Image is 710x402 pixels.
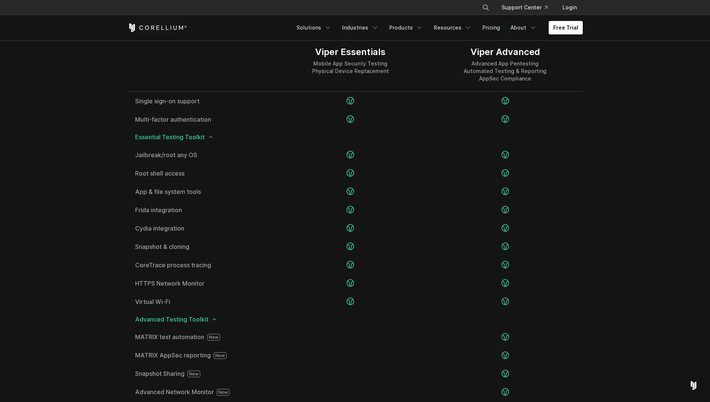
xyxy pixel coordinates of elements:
a: MATRIX AppSec reporting [135,352,266,359]
a: Free Trial [549,21,583,34]
a: Frida integration [135,207,266,213]
div: Viper Essentials [312,46,389,58]
a: Snapshot & cloning [135,244,266,250]
a: About [506,21,541,34]
a: Resources [429,21,476,34]
a: Multi-factor authentication [135,116,266,122]
a: Cydia integration [135,225,266,231]
a: Corellium Home [128,23,187,32]
a: Login [557,1,583,14]
div: Advanced App Pentesting Automated Testing & Reporting AppSec Compliance [464,60,546,82]
a: CoreTrace process tracing [135,262,266,268]
a: Pricing [478,21,505,34]
a: Single sign-on support [135,98,266,104]
a: Snapshot Sharing [135,371,266,377]
div: Mobile App Security Testing Physical Device Replacement [312,60,389,75]
a: Root shell access [135,170,266,176]
button: Search [479,1,493,14]
a: Industries [338,21,383,34]
a: Advanced Network Monitor [135,389,266,396]
a: Jailbreak/root any OS [135,152,266,158]
div: Viper Advanced [464,46,546,58]
div: Open Intercom Messenger [685,377,703,395]
span: Essential Testing Toolkit [135,134,575,140]
a: MATRIX test automation [135,334,266,341]
a: HTTPS Network Monitor [135,280,266,286]
a: App & file system tools [135,189,266,195]
a: Support Center [496,1,554,14]
a: Virtual Wi-Fi [135,299,266,305]
div: Navigation Menu [292,21,583,34]
a: Solutions [292,21,336,34]
span: Advanced Testing Toolkit [135,316,575,322]
a: Products [385,21,428,34]
div: Navigation Menu [473,1,583,14]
